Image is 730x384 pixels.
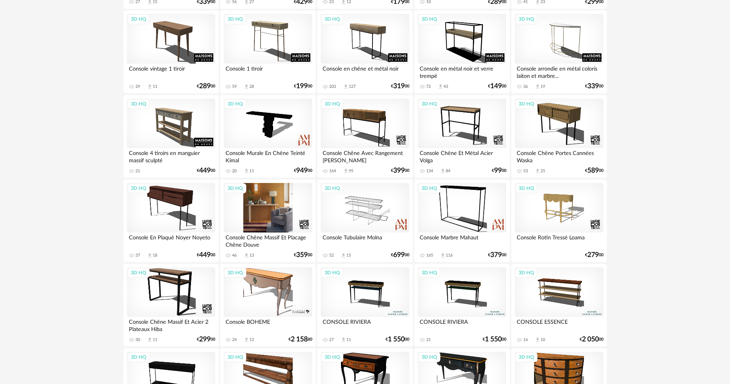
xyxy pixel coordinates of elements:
a: 3D HQ Console Tubulaire Molna 52 Download icon 15 €69900 [317,180,412,262]
span: Download icon [341,337,346,343]
div: 59 [232,84,237,89]
a: 3D HQ CONSOLE RIVIERA 21 €1 55000 [414,264,509,347]
div: € 00 [488,84,506,89]
div: € 00 [580,337,603,342]
div: € 00 [197,84,215,89]
span: Download icon [244,252,249,258]
span: 99 [494,168,502,173]
div: € 00 [585,252,603,258]
div: 3D HQ [515,268,537,278]
a: 3D HQ Console Murale En Chêne Teinté Kimal 20 Download icon 11 €94900 [220,95,315,178]
div: 3D HQ [321,268,343,278]
div: 3D HQ [321,99,343,109]
div: 29 [135,84,140,89]
div: 3D HQ [127,14,150,24]
span: 1 550 [485,337,502,342]
div: € 00 [585,84,603,89]
a: 3D HQ CONSOLE ESSENCE 16 Download icon 10 €2 05000 [511,264,606,347]
div: 72 [426,84,431,89]
span: 1 550 [388,337,405,342]
div: 3D HQ [515,99,537,109]
span: 949 [296,168,308,173]
div: Console BOHEME [224,317,312,332]
a: 3D HQ Console en métal noir et verre trempé 72 Download icon 43 €14900 [414,10,509,93]
div: Console 1 tiroir [224,64,312,79]
div: Console Chêne Massif Et Acier 2 Plateaux Hiba [127,317,215,332]
div: 127 [349,84,356,89]
div: Console vintage 1 tiroir [127,64,215,79]
div: 52 [329,253,334,258]
div: € 00 [483,337,506,342]
div: € 00 [294,252,312,258]
div: € 00 [294,168,312,173]
div: 203 [329,84,336,89]
div: Console Chêne Portes Cannées Waska [515,148,603,163]
div: Console Chêne Avec Rangement [PERSON_NAME] [321,148,409,163]
span: Download icon [438,84,443,89]
div: 165 [426,253,433,258]
span: 299 [199,337,211,342]
span: 449 [199,252,211,258]
div: Console En Plaqué Noyer Noyeto [127,232,215,248]
div: 3D HQ [515,14,537,24]
a: 3D HQ Console Chêne Massif Et Acier 2 Plateaux Hiba 30 Download icon 11 €29900 [124,264,219,347]
div: 21 [426,337,431,343]
span: 319 [393,84,405,89]
div: 11 [346,337,351,343]
a: 3D HQ Console Chêne Massif Et Placage Chêne Douve 46 Download icon 13 €35900 [220,180,315,262]
div: Console arrondie en métal coloris laiton et marbre... [515,64,603,79]
div: € 00 [197,337,215,342]
div: Console Chêne Et Métal Acier Volga [418,148,506,163]
div: CONSOLE RIVIERA [418,317,506,332]
div: 24 [232,337,237,343]
div: 25 [540,168,545,174]
span: 399 [393,168,405,173]
div: Console Tubulaire Molna [321,232,409,248]
span: 589 [587,168,599,173]
div: € 00 [585,168,603,173]
div: 37 [135,253,140,258]
div: 3D HQ [127,99,150,109]
span: 699 [393,252,405,258]
div: 27 [329,337,334,343]
div: 30 [135,337,140,343]
div: 3D HQ [224,99,246,109]
div: 3D HQ [418,183,440,193]
span: Download icon [244,337,249,343]
span: Download icon [341,252,346,258]
div: € 00 [386,337,409,342]
span: Download icon [343,168,349,174]
span: 339 [587,84,599,89]
div: CONSOLE RIVIERA [321,317,409,332]
div: 21 [135,168,140,174]
a: 3D HQ Console Marbre Mahaut 165 Download icon 116 €37900 [414,180,509,262]
div: 3D HQ [321,183,343,193]
div: 18 [153,253,157,258]
div: 13 [249,337,254,343]
span: 359 [296,252,308,258]
div: 3D HQ [321,352,343,362]
a: 3D HQ Console Chêne Portes Cannées Waska 53 Download icon 25 €58900 [511,95,606,178]
div: 3D HQ [418,352,440,362]
div: Console 4 tiroirs en manguier massif sculpté [127,148,215,163]
div: 116 [446,253,453,258]
span: 2 050 [582,337,599,342]
a: 3D HQ Console Chêne Avec Rangement [PERSON_NAME] 164 Download icon 95 €39900 [317,95,412,178]
div: 3D HQ [127,183,150,193]
span: Download icon [244,84,249,89]
div: 15 [346,253,351,258]
div: 11 [153,84,157,89]
div: 3D HQ [418,14,440,24]
div: 36 [523,84,528,89]
div: 16 [523,337,528,343]
div: Console Murale En Chêne Teinté Kimal [224,148,312,163]
div: 3D HQ [224,352,246,362]
div: 3D HQ [515,183,537,193]
a: 3D HQ Console en chêne et métal noir 203 Download icon 127 €31900 [317,10,412,93]
a: 3D HQ Console 1 tiroir 59 Download icon 28 €19900 [220,10,315,93]
div: 3D HQ [224,14,246,24]
div: 3D HQ [321,14,343,24]
a: 3D HQ Console En Plaqué Noyer Noyeto 37 Download icon 18 €44900 [124,180,219,262]
div: Console Marbre Mahaut [418,232,506,248]
div: 84 [446,168,450,174]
